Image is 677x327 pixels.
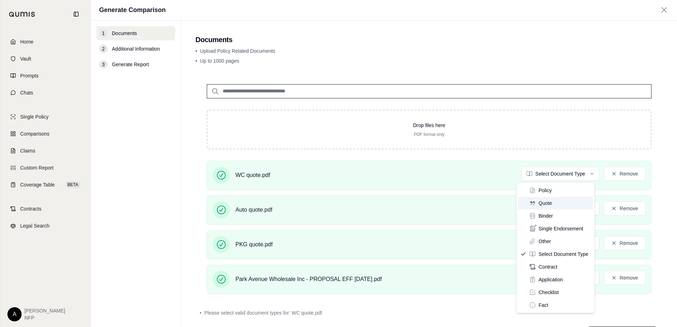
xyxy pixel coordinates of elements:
[539,187,552,194] span: Policy
[539,276,563,283] span: Application
[539,251,588,258] span: Select Document Type
[539,225,583,232] span: Single Endorsement
[539,238,551,245] span: Other
[539,212,553,219] span: Binder
[539,289,559,296] span: Checklist
[539,263,557,270] span: Contract
[539,302,548,309] span: Fact
[539,200,552,207] span: Quote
